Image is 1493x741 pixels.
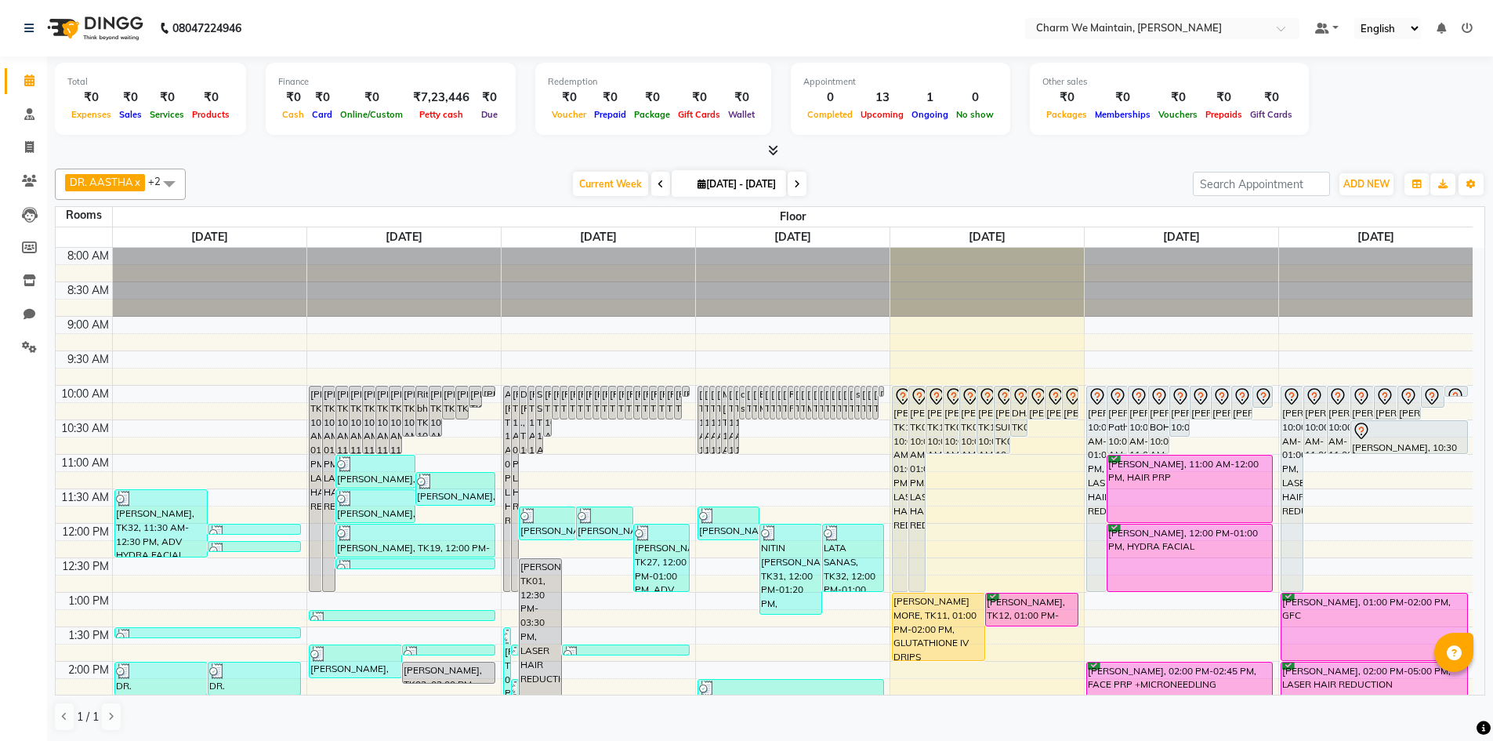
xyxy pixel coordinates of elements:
[1253,387,1273,407] div: [PERSON_NAME] B Kapade, 10:00 AM-10:20 AM, PEEL TRT
[553,387,559,419] div: [PERSON_NAME], TK17, 10:00 AM-10:30 AM, FACE TREATMENT
[148,175,172,187] span: +2
[1212,387,1231,419] div: [PERSON_NAME], 10:00 AM-10:30 AM, FACE TREATMENT
[477,109,502,120] span: Due
[77,709,99,725] span: 1 / 1
[67,75,234,89] div: Total
[777,387,781,419] div: [PERSON_NAME], TK01, 10:00 AM-10:30 AM, PREMIUM GLUTA
[1354,227,1397,247] a: October 5, 2025
[1042,109,1091,120] span: Packages
[966,227,1009,247] a: October 3, 2025
[58,386,112,402] div: 10:00 AM
[759,387,763,419] div: Ban Mukhim, TK21, 10:00 AM-10:30 AM, FACE TREATMENT
[67,109,115,120] span: Expenses
[278,109,308,120] span: Cash
[407,89,476,107] div: ₹7,23,446
[642,387,648,419] div: [PERSON_NAME], TK26, 10:00 AM-10:30 AM, PREMIUM GLUTA
[115,663,207,695] div: DR. [PERSON_NAME], TK25, 02:00 PM-02:30 PM, BASIC HYDRA FACIAL
[658,387,665,419] div: [PERSON_NAME], TK13, 10:00 AM-10:30 AM, FACE TREATMENT
[1351,421,1467,453] div: [PERSON_NAME], 10:30 AM-11:00 AM, UPPERLIP LASER TREATMENT
[593,387,600,419] div: [PERSON_NAME], TK14, 10:00 AM-10:30 AM, FACE TREATMENT
[548,89,590,107] div: ₹0
[146,109,188,120] span: Services
[625,387,632,419] div: [PERSON_NAME], TK19, 10:00 AM-10:30 AM, FACE TREATMENT
[403,645,495,655] div: [PERSON_NAME], TK27, 01:45 PM-01:55 PM, BALANCE AMOUNT
[504,628,510,695] div: [PERSON_NAME], TK38, 01:30 PM-02:30 PM, SKIN TAG/MOLE REMOVAL
[504,387,510,591] div: Adv [PERSON_NAME], TK11, 10:00 AM-01:00 PM, LASER HAIR REDUCTION
[716,387,721,453] div: [PERSON_NAME], TK28, 10:00 AM-11:00 AM, GLUTATHIONE IV DRIPS
[1042,75,1296,89] div: Other sales
[909,387,925,591] div: [PERSON_NAME], TK09, 10:00 AM-01:00 PM, LASER HAIR REDUCTION
[115,628,301,637] div: [PERSON_NAME], TK34, 01:30 PM-01:40 PM, PRE BOOKING AMOUNT
[58,455,112,471] div: 11:00 AM
[857,89,908,107] div: 13
[336,490,415,522] div: [PERSON_NAME], TK20, 11:30 AM-12:00 PM, BASIC HYDRA FACIAL
[674,89,724,107] div: ₹0
[650,387,656,419] div: [PERSON_NAME], TK16, 10:00 AM-10:30 AM, FACE TREATMENT
[683,387,689,396] div: [PERSON_NAME], TK24, 10:00 AM-10:10 AM, PACKAGE RENEWAL
[548,75,759,89] div: Redemption
[1281,594,1467,660] div: [PERSON_NAME], 01:00 PM-02:00 PM, GFC
[857,109,908,120] span: Upcoming
[65,593,112,609] div: 1:00 PM
[382,227,426,247] a: September 30, 2025
[188,89,234,107] div: ₹0
[58,420,112,437] div: 10:30 AM
[64,351,112,368] div: 9:30 AM
[1107,387,1127,453] div: [PERSON_NAME] Pathan, 10:00 AM-11:00 AM, HIFU
[630,89,674,107] div: ₹0
[908,89,952,107] div: 1
[1232,387,1252,419] div: [PERSON_NAME] [PERSON_NAME], 10:00 AM-10:30 AM, FACE LASER TRTEATMENT
[824,387,829,419] div: [PERSON_NAME], TK04, 10:00 AM-10:30 AM, FACE TREATMENT
[208,525,300,534] div: NEHA AGRAWAL, TK33, 12:00 PM-12:10 PM, PRE BOOKING AMOUNT
[1091,89,1154,107] div: ₹0
[577,227,620,247] a: October 1, 2025
[601,387,607,419] div: [PERSON_NAME], TK18, 10:00 AM-10:30 AM, FACE TREATMENT
[1193,172,1330,196] input: Search Appointment
[336,89,407,107] div: ₹0
[115,89,146,107] div: ₹0
[770,387,775,419] div: [PERSON_NAME], TK03, 10:00 AM-10:30 AM, FACE TREATMENT
[573,172,648,196] span: Current Week
[1190,387,1210,419] div: [PERSON_NAME], 10:00 AM-10:30 AM, BASIC GLUTA
[1154,89,1201,107] div: ₹0
[823,525,884,591] div: LATA SANAS, TK32, 12:00 PM-01:00 PM, ELECTRO [MEDICAL_DATA]
[308,109,336,120] span: Card
[893,387,908,591] div: [PERSON_NAME], TK16, 10:00 AM-01:00 PM, LASER HAIR REDUCTION
[59,558,112,575] div: 12:30 PM
[58,489,112,506] div: 11:30 AM
[115,490,207,557] div: [PERSON_NAME], TK32, 11:30 AM-12:30 PM, ADV HYDRA FACIAL
[403,387,415,436] div: [PERSON_NAME], TK04, 10:00 AM-10:45 AM, PICO LASER
[1398,387,1420,419] div: [PERSON_NAME], 10:00 AM-10:30 AM, CHIN LASER TREATMENT
[336,559,495,568] div: [PERSON_NAME], TK19, 12:30 PM-12:40 PM, PRE BOOKING AMOUNT
[520,387,526,453] div: DR.[PERSON_NAME].N ., TK05, 10:00 AM-11:00 AM, WEIGHT LOSS [MEDICAL_DATA]
[308,89,336,107] div: ₹0
[456,387,468,419] div: [PERSON_NAME], TK06, 10:00 AM-10:30 AM, FACE TREATMENT
[1339,173,1393,195] button: ADD NEW
[837,387,842,419] div: [PERSON_NAME], TK17, 10:00 AM-10:30 AM, FACE TREATMENT
[64,248,112,264] div: 8:00 AM
[698,507,759,539] div: [PERSON_NAME], TK33, 11:45 AM-12:15 PM, BASIC HYDRA FACIAL
[310,645,401,677] div: [PERSON_NAME], TK26, 01:45 PM-02:15 PM, FACE TREATMENT
[944,387,959,453] div: [PERSON_NAME], TK01, 10:00 AM-11:00 AM, WEIGHT LOSS [MEDICAL_DATA]
[403,663,495,683] div: [PERSON_NAME], TK02, 02:00 PM-02:20 PM, GLUTATHIONE IV DRIPS
[722,387,727,453] div: MILAGRIN [PERSON_NAME], TK20, 10:00 AM-11:00 AM, CARBON LASER
[208,542,300,551] div: [PERSON_NAME], TK31, 12:15 PM-12:25 PM, BALANCE AMOUNT
[926,387,942,453] div: [PERSON_NAME], TK10, 10:00 AM-11:00 AM, ADV GLUTA
[803,89,857,107] div: 0
[1246,109,1296,120] span: Gift Cards
[577,387,583,419] div: [PERSON_NAME], TK22, 10:00 AM-10:30 AM, FACE TREATMENT
[704,387,708,453] div: [PERSON_NAME], TK12, 10:00 AM-11:00 AM, GFC
[952,109,998,120] span: No show
[831,387,835,419] div: [PERSON_NAME], TK04, 10:00 AM-10:30 AM, FACE TREATMENT
[1063,387,1078,419] div: [PERSON_NAME], TK02, 10:00 AM-10:30 AM, FACE TREATMENT
[548,109,590,120] span: Voucher
[803,75,998,89] div: Appointment
[536,387,542,453] div: SHAIKH SHUMI, TK08, 10:00 AM-11:00 AM, LASER HAIR REDUCTION
[724,109,759,120] span: Wallet
[618,387,624,419] div: [PERSON_NAME], TK25, 10:00 AM-10:30 AM, CLASSIC GLUTA
[64,317,112,333] div: 9:00 AM
[520,507,575,539] div: [PERSON_NAME], TK29, 11:45 AM-12:15 PM, FACE TREATMENT
[512,645,518,655] div: [PERSON_NAME], TK35, 01:45 PM-01:55 PM, BALANCE AMOUNT
[469,387,481,407] div: [PERSON_NAME], TK16, 10:00 AM-10:20 AM, PEEL TRT
[734,387,739,453] div: [PERSON_NAME], TK13, 10:00 AM-11:00 AM, HAIR PRP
